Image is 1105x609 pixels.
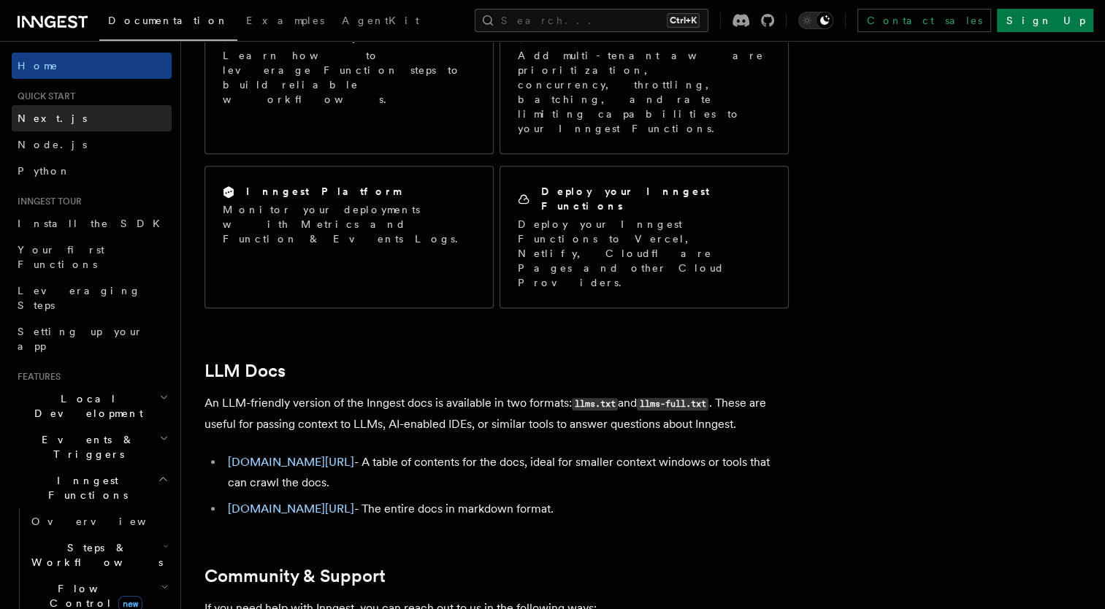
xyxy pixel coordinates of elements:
[204,12,494,154] a: Function stepsLearn how to leverage Function steps to build reliable workflows.
[223,499,789,519] li: - The entire docs in markdown format.
[18,139,87,150] span: Node.js
[12,473,158,502] span: Inngest Functions
[637,398,708,410] code: llms-full.txt
[12,391,159,421] span: Local Development
[228,502,354,516] a: [DOMAIN_NAME][URL]
[541,184,771,213] h2: Deploy your Inngest Functions
[18,112,87,124] span: Next.js
[12,210,172,237] a: Install the SDK
[204,393,789,434] p: An LLM-friendly version of the Inngest docs is available in two formats: and . These are useful f...
[667,13,700,28] kbd: Ctrl+K
[857,9,991,32] a: Contact sales
[99,4,237,41] a: Documentation
[26,535,172,575] button: Steps & Workflows
[18,285,141,311] span: Leveraging Steps
[342,15,419,26] span: AgentKit
[500,12,789,154] a: Flow ControlAdd multi-tenant aware prioritization, concurrency, throttling, batching, and rate li...
[223,202,475,246] p: Monitor your deployments with Metrics and Function & Events Logs.
[12,318,172,359] a: Setting up your app
[12,91,75,102] span: Quick start
[18,326,143,352] span: Setting up your app
[12,158,172,184] a: Python
[12,196,82,207] span: Inngest tour
[572,398,618,410] code: llms.txt
[237,4,333,39] a: Examples
[500,166,789,308] a: Deploy your Inngest FunctionsDeploy your Inngest Functions to Vercel, Netlify, Cloudflare Pages a...
[12,467,172,508] button: Inngest Functions
[12,277,172,318] a: Leveraging Steps
[997,9,1093,32] a: Sign Up
[12,105,172,131] a: Next.js
[12,426,172,467] button: Events & Triggers
[12,432,159,461] span: Events & Triggers
[246,184,401,199] h2: Inngest Platform
[18,218,169,229] span: Install the SDK
[475,9,708,32] button: Search...Ctrl+K
[18,244,104,270] span: Your first Functions
[12,131,172,158] a: Node.js
[246,15,324,26] span: Examples
[12,237,172,277] a: Your first Functions
[228,455,354,469] a: [DOMAIN_NAME][URL]
[204,166,494,308] a: Inngest PlatformMonitor your deployments with Metrics and Function & Events Logs.
[31,516,182,527] span: Overview
[518,217,771,290] p: Deploy your Inngest Functions to Vercel, Netlify, Cloudflare Pages and other Cloud Providers.
[26,540,163,570] span: Steps & Workflows
[798,12,833,29] button: Toggle dark mode
[12,371,61,383] span: Features
[26,508,172,535] a: Overview
[18,165,71,177] span: Python
[12,53,172,79] a: Home
[223,48,475,107] p: Learn how to leverage Function steps to build reliable workflows.
[518,48,771,136] p: Add multi-tenant aware prioritization, concurrency, throttling, batching, and rate limiting capab...
[18,58,58,73] span: Home
[223,452,789,493] li: - A table of contents for the docs, ideal for smaller context windows or tools that can crawl the...
[204,361,286,381] a: LLM Docs
[12,386,172,426] button: Local Development
[108,15,229,26] span: Documentation
[333,4,428,39] a: AgentKit
[204,566,386,586] a: Community & Support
